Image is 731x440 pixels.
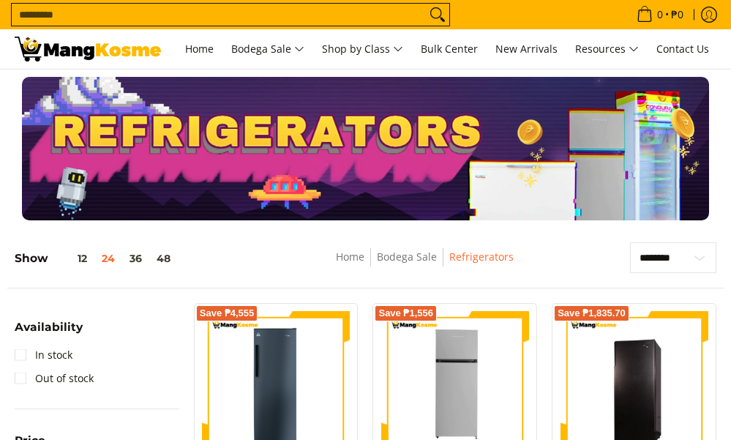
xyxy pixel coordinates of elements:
[15,321,83,344] summary: Open
[122,253,149,264] button: 36
[178,29,221,69] a: Home
[575,40,639,59] span: Resources
[495,42,558,56] span: New Arrivals
[48,253,94,264] button: 12
[669,10,686,20] span: ₱0
[421,42,478,56] span: Bulk Center
[322,40,403,59] span: Shop by Class
[413,29,485,69] a: Bulk Center
[655,10,665,20] span: 0
[15,37,161,61] img: Bodega Sale Refrigerator l Mang Kosme: Home Appliances Warehouse Sale
[149,253,178,264] button: 48
[231,40,304,59] span: Bodega Sale
[266,248,584,281] nav: Breadcrumbs
[649,29,716,69] a: Contact Us
[15,367,94,390] a: Out of stock
[558,309,626,318] span: Save ₱1,835.70
[336,250,364,264] a: Home
[185,42,214,56] span: Home
[488,29,565,69] a: New Arrivals
[449,250,514,264] a: Refrigerators
[94,253,122,264] button: 24
[377,250,437,264] a: Bodega Sale
[378,309,433,318] span: Save ₱1,556
[176,29,716,69] nav: Main Menu
[224,29,312,69] a: Bodega Sale
[632,7,688,23] span: •
[15,343,72,367] a: In stock
[15,321,83,333] span: Availability
[568,29,646,69] a: Resources
[315,29,411,69] a: Shop by Class
[15,251,178,265] h5: Show
[200,309,255,318] span: Save ₱4,555
[656,42,709,56] span: Contact Us
[426,4,449,26] button: Search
